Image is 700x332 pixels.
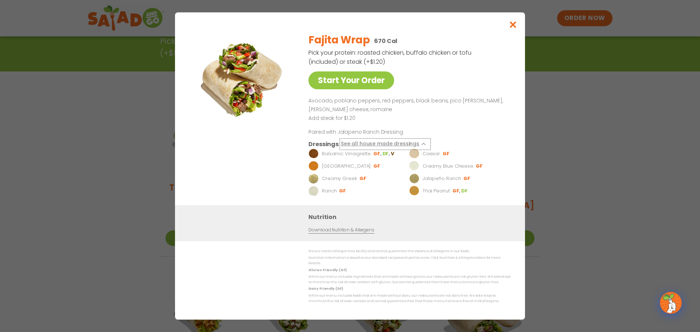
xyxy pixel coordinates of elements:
[409,161,419,171] img: Dressing preview image for Creamy Blue Cheese
[409,186,419,196] img: Dressing preview image for Thai Peanut
[423,175,461,182] p: Jalapeño Ranch
[501,12,525,37] button: Close modal
[359,175,367,182] li: GF
[191,27,293,129] img: Featured product photo for Fajita Wrap
[308,149,319,159] img: Dressing preview image for Balsamic Vinaigrette
[308,48,472,66] p: Pick your protein: roasted chicken, buffalo chicken or tofu (included) or steak (+$1.20)
[308,293,510,304] p: While our menu includes foods that are made without dairy, our restaurants are not dairy free. We...
[308,267,346,272] strong: Gluten Friendly (GF)
[374,36,397,46] p: 670 Cal
[443,151,450,157] li: GF
[452,188,461,194] li: GF
[308,32,370,48] h2: Fajita Wrap
[308,173,319,184] img: Dressing preview image for Creamy Greek
[461,188,468,194] li: DF
[409,173,419,184] img: Dressing preview image for Jalapeño Ranch
[308,212,514,222] h3: Nutrition
[409,149,419,159] img: Dressing preview image for Caesar
[308,140,339,149] h3: Dressings
[322,163,371,170] p: [GEOGRAPHIC_DATA]
[308,161,319,171] img: Dressing preview image for BBQ Ranch
[373,151,382,157] li: GF
[322,187,337,195] p: Ranch
[339,188,347,194] li: GF
[322,150,371,157] p: Balsamic Vinaigrette
[308,248,510,254] p: We are not an allergen free facility and cannot guarantee the absence of allergens in our foods.
[308,227,374,234] a: Download Nutrition & Allergens
[308,128,443,136] p: Paired with Jalapeno Ranch Dressing
[423,163,473,170] p: Creamy Blue Cheese
[308,255,510,266] p: Nutrition information is based on our standard recipes and portion sizes. Click Nutrition & Aller...
[423,187,450,195] p: Thai Peanut
[308,71,394,89] a: Start Your Order
[476,163,483,169] li: GF
[308,114,507,122] p: Add steak for $1.20
[308,97,507,114] p: Avocado, poblano peppers, red peppers, black beans, pico [PERSON_NAME], [PERSON_NAME] cheese, rom...
[308,186,319,196] img: Dressing preview image for Ranch
[308,97,507,122] div: Page 1
[382,151,391,157] li: DF
[341,140,429,149] button: See all house made dressings
[463,175,471,182] li: GF
[423,150,440,157] p: Caesar
[373,163,381,169] li: GF
[308,286,343,291] strong: Dairy Friendly (DF)
[391,151,395,157] li: V
[308,274,510,285] p: While our menu includes ingredients that are made without gluten, our restaurants are not gluten ...
[661,293,681,313] img: wpChatIcon
[322,175,357,182] p: Creamy Greek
